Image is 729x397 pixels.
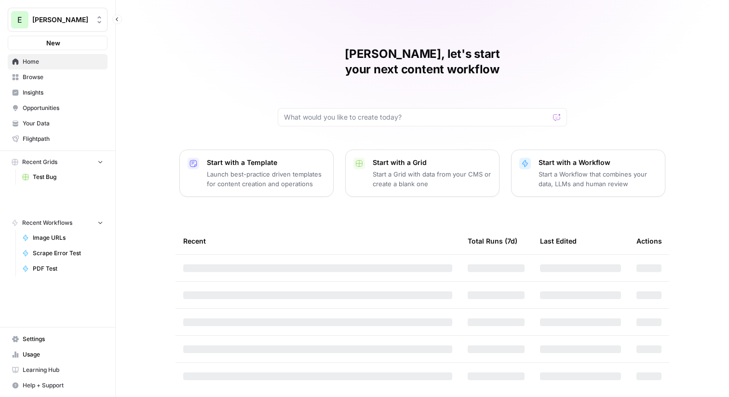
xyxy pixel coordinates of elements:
[22,158,57,166] span: Recent Grids
[636,228,662,254] div: Actions
[539,158,657,167] p: Start with a Workflow
[33,264,103,273] span: PDF Test
[22,219,72,227] span: Recent Workflows
[18,261,108,276] a: PDF Test
[17,14,22,26] span: E
[8,36,108,50] button: New
[8,116,108,131] a: Your Data
[540,228,577,254] div: Last Edited
[18,246,108,261] a: Scrape Error Test
[8,8,108,32] button: Workspace: Elmi
[23,88,103,97] span: Insights
[32,15,91,25] span: [PERSON_NAME]
[207,169,325,189] p: Launch best-practice driven templates for content creation and operations
[23,73,103,82] span: Browse
[8,216,108,230] button: Recent Workflows
[8,331,108,347] a: Settings
[8,100,108,116] a: Opportunities
[8,85,108,100] a: Insights
[207,158,325,167] p: Start with a Template
[539,169,657,189] p: Start a Workflow that combines your data, LLMs and human review
[23,104,103,112] span: Opportunities
[23,119,103,128] span: Your Data
[18,230,108,246] a: Image URLs
[284,112,549,122] input: What would you like to create today?
[8,378,108,393] button: Help + Support
[278,46,567,77] h1: [PERSON_NAME], let's start your next content workflow
[373,158,491,167] p: Start with a Grid
[33,173,103,181] span: Test Bug
[23,57,103,66] span: Home
[8,69,108,85] a: Browse
[33,233,103,242] span: Image URLs
[373,169,491,189] p: Start a Grid with data from your CMS or create a blank one
[33,249,103,258] span: Scrape Error Test
[183,228,452,254] div: Recent
[46,38,60,48] span: New
[511,150,665,197] button: Start with a WorkflowStart a Workflow that combines your data, LLMs and human review
[23,381,103,390] span: Help + Support
[8,54,108,69] a: Home
[8,362,108,378] a: Learning Hub
[23,366,103,374] span: Learning Hub
[468,228,517,254] div: Total Runs (7d)
[8,347,108,362] a: Usage
[18,169,108,185] a: Test Bug
[345,150,499,197] button: Start with a GridStart a Grid with data from your CMS or create a blank one
[8,131,108,147] a: Flightpath
[23,350,103,359] span: Usage
[23,335,103,343] span: Settings
[179,150,334,197] button: Start with a TemplateLaunch best-practice driven templates for content creation and operations
[23,135,103,143] span: Flightpath
[8,155,108,169] button: Recent Grids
